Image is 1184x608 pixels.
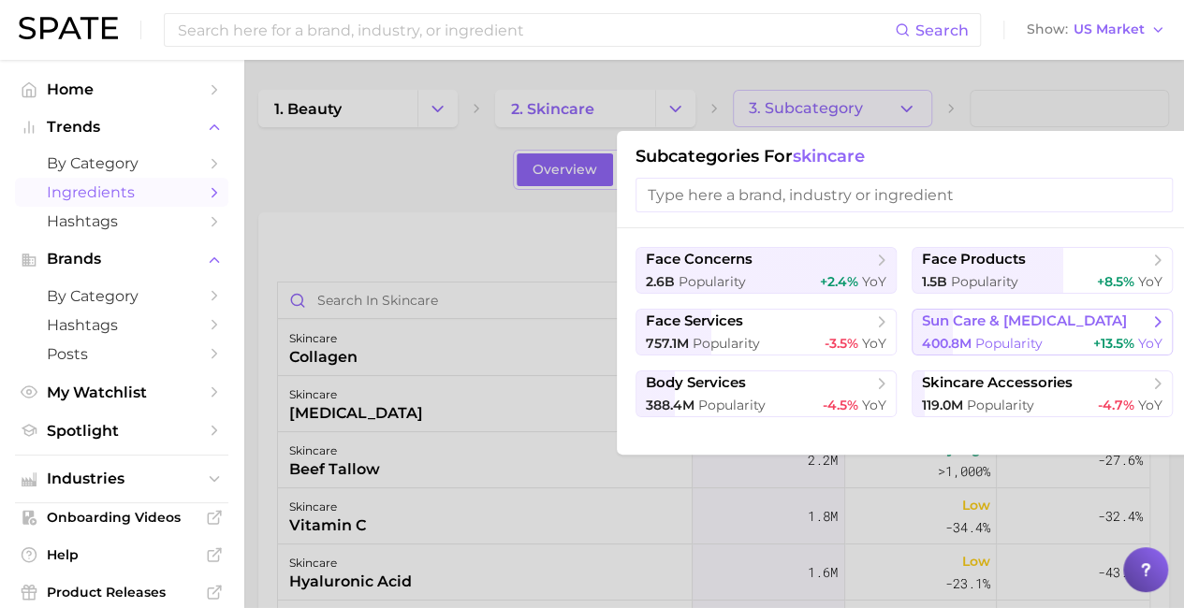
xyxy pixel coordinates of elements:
span: US Market [1074,24,1145,35]
span: 400.8m [922,335,972,352]
span: Popularity [951,273,1018,290]
span: +2.4% [820,273,858,290]
span: -3.5% [825,335,858,352]
span: Home [47,80,197,98]
span: Popularity [975,335,1043,352]
span: Spotlight [47,422,197,440]
button: body services388.4m Popularity-4.5% YoY [636,370,897,417]
span: Popularity [679,273,746,290]
button: sun care & [MEDICAL_DATA]400.8m Popularity+13.5% YoY [912,309,1173,355]
input: Search here for a brand, industry, or ingredient [176,14,895,46]
span: face concerns [646,251,753,268]
span: -4.5% [823,397,858,413]
input: Type here a brand, industry or ingredient [636,178,1173,212]
a: Hashtags [15,207,228,236]
span: +8.5% [1097,273,1134,290]
a: Hashtags [15,311,228,340]
span: YoY [862,335,886,352]
a: by Category [15,149,228,178]
span: Popularity [693,335,760,352]
span: sun care & [MEDICAL_DATA] [922,312,1127,330]
span: YoY [1138,273,1162,290]
a: Home [15,75,228,104]
a: My Watchlist [15,378,228,407]
span: by Category [47,287,197,305]
span: 757.1m [646,335,689,352]
span: 388.4m [646,397,694,413]
span: Hashtags [47,316,197,334]
button: Industries [15,465,228,493]
span: Trends [47,119,197,136]
span: Onboarding Videos [47,509,197,526]
span: Popularity [698,397,766,413]
span: Show [1027,24,1068,35]
span: 119.0m [922,397,963,413]
span: +13.5% [1093,335,1134,352]
span: 2.6b [646,273,675,290]
span: face services [646,312,743,330]
button: skincare accessories119.0m Popularity-4.7% YoY [912,370,1173,417]
span: Posts [47,345,197,363]
a: Ingredients [15,178,228,207]
span: Industries [47,470,197,487]
button: Trends [15,113,228,141]
a: Product Releases [15,578,228,606]
span: My Watchlist [47,384,197,401]
span: Brands [47,251,197,268]
a: Help [15,541,228,569]
span: Ingredients [47,183,197,201]
a: by Category [15,282,228,311]
a: Posts [15,340,228,369]
span: YoY [862,397,886,413]
button: face products1.5b Popularity+8.5% YoY [912,247,1173,294]
span: YoY [1138,397,1162,413]
span: by Category [47,154,197,172]
span: face products [922,251,1026,268]
img: SPATE [19,17,118,39]
span: Product Releases [47,584,197,601]
h1: Subcategories for [636,146,1173,166]
span: skincare [793,146,865,166]
a: Spotlight [15,416,228,445]
a: Onboarding Videos [15,503,228,531]
span: skincare accessories [922,374,1073,392]
button: Brands [15,245,228,273]
span: YoY [862,273,886,290]
button: face services757.1m Popularity-3.5% YoY [636,309,897,355]
span: Popularity [967,397,1034,413]
span: Hashtags [47,212,197,230]
button: face concerns2.6b Popularity+2.4% YoY [636,247,897,294]
button: ShowUS Market [1022,18,1170,42]
span: -4.7% [1098,397,1134,413]
span: Search [915,22,969,39]
span: body services [646,374,746,392]
span: YoY [1138,335,1162,352]
span: Help [47,546,197,563]
span: 1.5b [922,273,947,290]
